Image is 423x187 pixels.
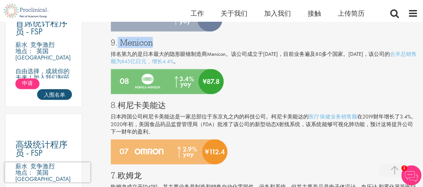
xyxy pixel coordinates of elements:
font: 9. Menicon [111,37,153,48]
a: 高级统计程序员 - FSP [15,141,72,157]
a: 合并总销售额为845亿日元，增长4.4% [111,51,416,65]
a: 关于我们 [221,9,247,18]
a: 首席统计程序员 - FSP [15,19,72,36]
a: 医疗保健业务销售额 [309,113,357,120]
font: 日本跨国公司柯尼卡美能达是一家总部位于东京丸之内的科技公司。柯尼卡美能达的 [111,113,309,120]
a: 申请 [15,78,39,89]
font: 薪水 [15,41,27,49]
font: 地点： [15,47,33,55]
a: 工作 [191,9,204,18]
font: 入围名单 [44,91,65,98]
font: 。 [174,58,179,65]
font: 竞争激烈 [30,41,55,49]
font: 高级统计程序员 - FSP [15,139,68,159]
img: 聊天机器人 [401,165,421,185]
a: 入围名单 [37,89,72,100]
a: 接触 [308,9,321,18]
font: 申请 [22,80,33,87]
a: 加入我们 [264,9,291,18]
font: 1 [403,166,405,170]
font: 英国[GEOGRAPHIC_DATA] [15,47,71,61]
a: 上传简历 [338,9,364,18]
font: 7.欧姆龙 [111,170,142,181]
font: 8.柯尼卡美能达 [111,99,166,110]
font: 在2019财年增长了3.4%。2020年初，美国食品药品监督管理局（FDA）批准了该公司的新型动态X射线系统，该系统能够可视化肺功能，预计这将提升公司下一财年的盈利。 [111,113,416,135]
font: 首席统计程序员 - FSP [15,17,68,37]
iframe: 验证码 [5,162,90,182]
font: 排名第九的是日本最大的隐形眼镜制造商Menicon。该公司成立于[DATE]，目前业务遍及80多个国家。[DATE]，该公司的 [111,51,390,58]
